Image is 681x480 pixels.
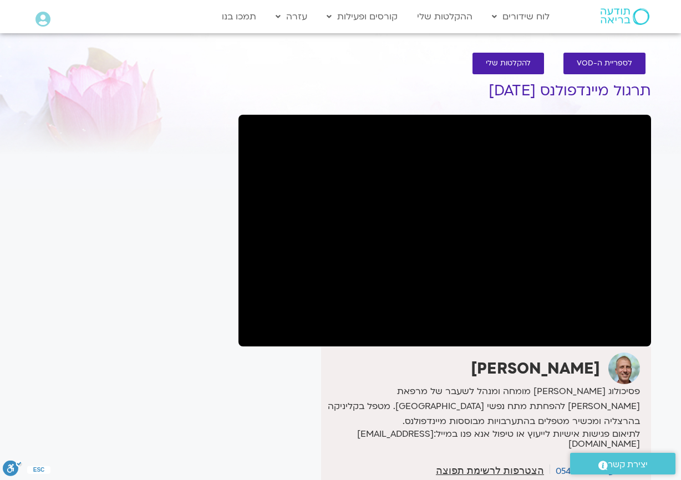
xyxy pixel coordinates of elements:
a: הצטרפות לרשימת תפוצה [436,466,544,476]
a: יצירת קשר [570,453,675,474]
a: קורסים ופעילות [321,6,403,27]
p: לתיאום פגישות אישיות לייעוץ או טיפול אנא פנו במייל: [EMAIL_ADDRESS][DOMAIN_NAME] [324,429,640,449]
a: להקלטות שלי [472,53,544,74]
a: 054-4584655 [556,465,618,477]
strong: [PERSON_NAME] [471,358,600,379]
img: ניב אידלמן [608,353,640,384]
a: עזרה [270,6,313,27]
a: לספריית ה-VOD [563,53,646,74]
span: יצירת קשר [608,457,648,472]
img: תודעה בריאה [601,8,649,25]
a: תמכו בנו [216,6,262,27]
h1: תרגול מיינדפולנס [DATE] [238,83,651,99]
a: לוח שידורים [486,6,555,27]
p: פסיכולוג [PERSON_NAME] מומחה ומנהל לשעבר של מרפאת [PERSON_NAME] להפחתת מתח נפשי [GEOGRAPHIC_DATA]... [324,384,640,429]
span: להקלטות שלי [486,59,531,68]
span: לספריית ה-VOD [577,59,632,68]
a: ההקלטות שלי [411,6,478,27]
